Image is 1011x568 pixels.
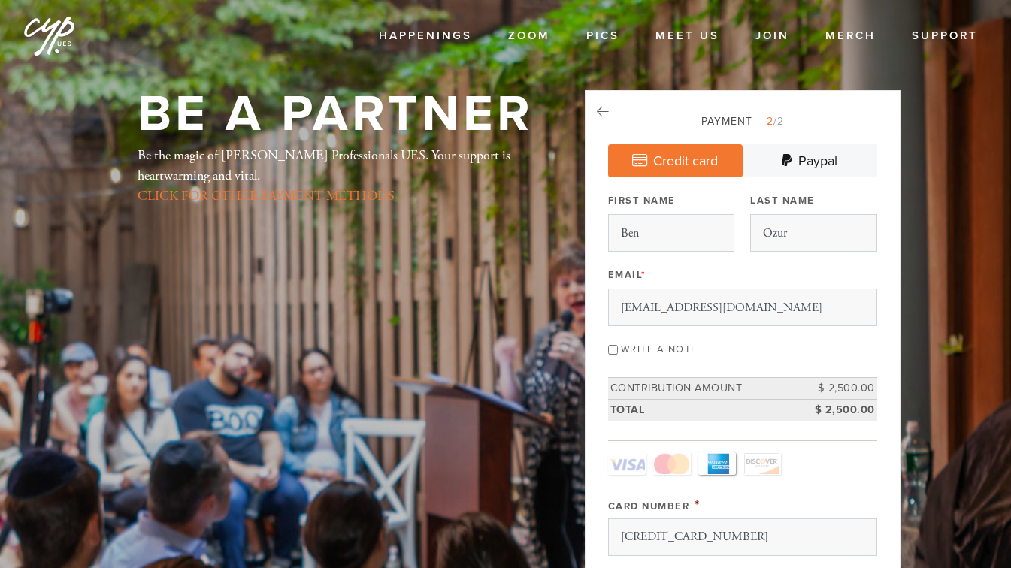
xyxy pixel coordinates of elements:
img: cyp%20logo%20%28Jan%202025%29.png [23,8,77,62]
a: Happenings [368,22,483,50]
label: Card Number [608,500,690,512]
a: Amex [698,452,736,475]
label: First Name [608,194,676,207]
td: $ 2,500.00 [810,399,877,421]
td: Contribution Amount [608,378,810,400]
a: Support [901,22,989,50]
span: 2 [767,115,773,128]
a: Visa [608,452,646,475]
a: Discover [743,452,781,475]
a: Credit card [608,144,743,177]
h1: Be a Partner [138,90,534,139]
a: Pics [575,22,631,50]
label: Last Name [750,194,815,207]
a: Zoom [497,22,561,50]
span: /2 [758,115,784,128]
label: Write a note [621,343,698,355]
a: CLICK FOR OTHER PAYMENT METHODS [138,187,395,204]
td: $ 2,500.00 [810,378,877,400]
div: Payment [608,113,877,129]
label: Email [608,268,646,282]
span: This field is required. [695,497,701,513]
a: MasterCard [653,452,691,475]
a: Meet Us [644,22,731,50]
a: Merch [814,22,887,50]
div: Be the magic of [PERSON_NAME] Professionals UES. Your support is heartwarming and vital. [138,145,536,206]
td: Total [608,399,810,421]
a: Join [744,22,801,50]
span: This field is required. [641,269,646,281]
a: Paypal [743,144,877,177]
